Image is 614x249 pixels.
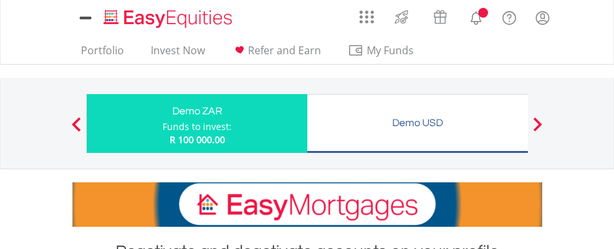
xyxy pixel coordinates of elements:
button: Next [525,124,551,137]
a: Invest Now [146,44,210,64]
span: R 100 000.00 [170,133,225,146]
a: FAQ's and Support [493,3,526,29]
img: thrive-v2.svg [391,7,412,27]
a: Notifications [459,3,493,29]
div: Demo ZAR [95,102,299,120]
div: Funds to invest: [162,120,232,133]
a: My Profile [526,3,559,32]
img: grid-menu-icon.svg [360,10,374,24]
a: Vouchers [421,3,459,27]
a: Refer and Earn [226,44,326,64]
button: Previous [63,124,89,137]
span: My Funds [348,42,433,59]
a: Home page [99,3,238,29]
img: EasyMortage Promotion Banner [72,182,542,227]
div: Demo USD [315,114,520,132]
img: EasyEquities_Logo.png [101,8,238,29]
span: Refer and Earn [248,43,321,58]
img: vouchers-v2.svg [429,7,451,27]
a: Portfolio [76,44,129,64]
a: AppsGrid [351,3,382,24]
